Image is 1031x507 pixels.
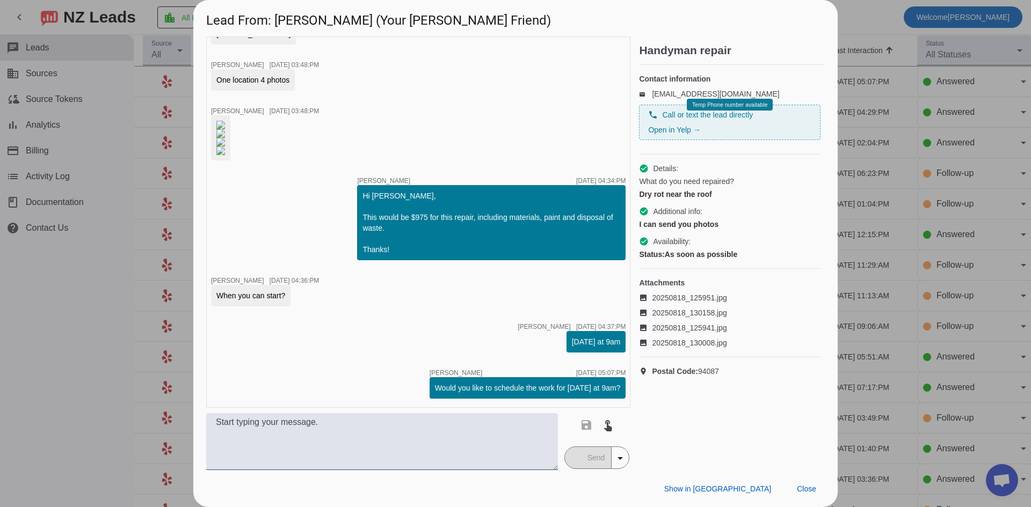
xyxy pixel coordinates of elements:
span: 20250818_125951.jpg [652,292,727,303]
div: I can send you photos [639,219,821,230]
mat-icon: image [639,339,652,347]
mat-icon: image [639,293,652,302]
div: [DATE] 03:48:PM [270,62,319,68]
span: [PERSON_NAME] [211,107,264,115]
span: Availability: [653,236,691,247]
img: ejVXRmu152Py3jvzKAc8bQ [216,146,225,155]
div: Hi [PERSON_NAME], This would be $975 for this repair, including materials, paint and disposal of ... [362,190,620,255]
a: 20250818_130158.jpg [639,307,821,318]
a: 20250818_125951.jpg [639,292,821,303]
div: One location 4 photos [216,75,289,85]
span: Show in [GEOGRAPHIC_DATA] [664,484,771,493]
strong: Status: [639,250,664,259]
mat-icon: image [639,308,652,317]
span: [PERSON_NAME] [211,61,264,69]
a: [EMAIL_ADDRESS][DOMAIN_NAME] [652,90,779,98]
span: What do you need repaired? [639,176,734,187]
span: Additional info: [653,206,702,217]
div: [DATE] 04:34:PM [576,178,626,184]
div: [DATE] 04:36:PM [270,277,319,284]
span: Close [797,484,816,493]
strong: Postal Code: [652,367,698,376]
span: [PERSON_NAME] [518,324,571,330]
span: [PERSON_NAME] [430,370,483,376]
img: zHqAdS_QmQAGwNLZwfwmrw [216,121,225,129]
div: [DATE] 03:48:PM [270,108,319,114]
mat-icon: location_on [639,367,652,376]
img: tutHYb0mYOdNXb9fvuha6A [216,138,225,146]
span: 20250818_125941.jpg [652,322,727,333]
img: 8FMs33YUlBEgAJI28-RroQ [216,129,225,138]
mat-icon: arrow_drop_down [614,452,627,465]
span: [PERSON_NAME] [211,277,264,284]
a: 20250818_130008.jpg [639,337,821,348]
button: Close [788,479,825,498]
mat-icon: touch_app [601,418,614,431]
mat-icon: phone [648,110,658,120]
a: Open in Yelp → [648,126,700,134]
mat-icon: check_circle [639,164,649,173]
div: Would you like to schedule the work for [DATE] at 9am? [435,383,621,393]
h2: Handyman repair [639,45,825,56]
div: [DATE] 05:07:PM [576,370,626,376]
span: Call or text the lead directly [662,109,753,120]
a: 20250818_125941.jpg [639,322,821,333]
h4: Attachments [639,277,821,288]
span: Temp Phone number available [692,102,767,108]
h4: Contact information [639,74,821,84]
mat-icon: image [639,324,652,332]
span: 20250818_130008.jpg [652,337,727,348]
button: Show in [GEOGRAPHIC_DATA] [656,479,780,498]
div: Dry rot near the roof [639,189,821,200]
mat-icon: email [639,91,652,97]
div: As soon as possible [639,249,821,260]
div: When you can start? [216,290,285,301]
span: Details: [653,163,678,174]
span: [PERSON_NAME] [357,178,410,184]
div: [DATE] 04:37:PM [576,324,626,330]
mat-icon: check_circle [639,207,649,216]
span: 94087 [652,366,719,377]
span: 20250818_130158.jpg [652,307,727,318]
mat-icon: check_circle [639,237,649,246]
div: [DATE] at 9am [572,336,621,347]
